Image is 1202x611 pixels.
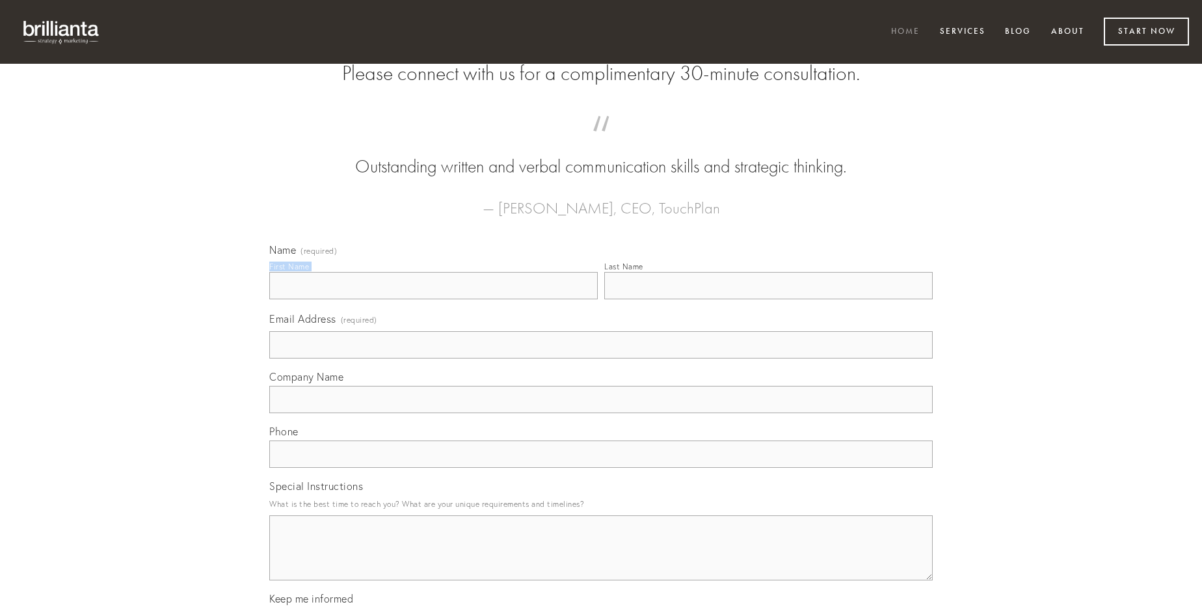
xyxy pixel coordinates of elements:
[269,370,343,383] span: Company Name
[269,592,353,605] span: Keep me informed
[269,480,363,493] span: Special Instructions
[290,129,912,180] blockquote: Outstanding written and verbal communication skills and strategic thinking.
[290,129,912,154] span: “
[883,21,928,43] a: Home
[290,180,912,221] figcaption: — [PERSON_NAME], CEO, TouchPlan
[1104,18,1189,46] a: Start Now
[931,21,994,43] a: Services
[996,21,1039,43] a: Blog
[13,13,111,51] img: brillianta - research, strategy, marketing
[1043,21,1093,43] a: About
[604,262,643,271] div: Last Name
[269,262,309,271] div: First Name
[341,311,377,329] span: (required)
[269,495,933,513] p: What is the best time to reach you? What are your unique requirements and timelines?
[300,247,337,255] span: (required)
[269,243,296,256] span: Name
[269,312,336,325] span: Email Address
[269,425,299,438] span: Phone
[269,61,933,86] h2: Please connect with us for a complimentary 30-minute consultation.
